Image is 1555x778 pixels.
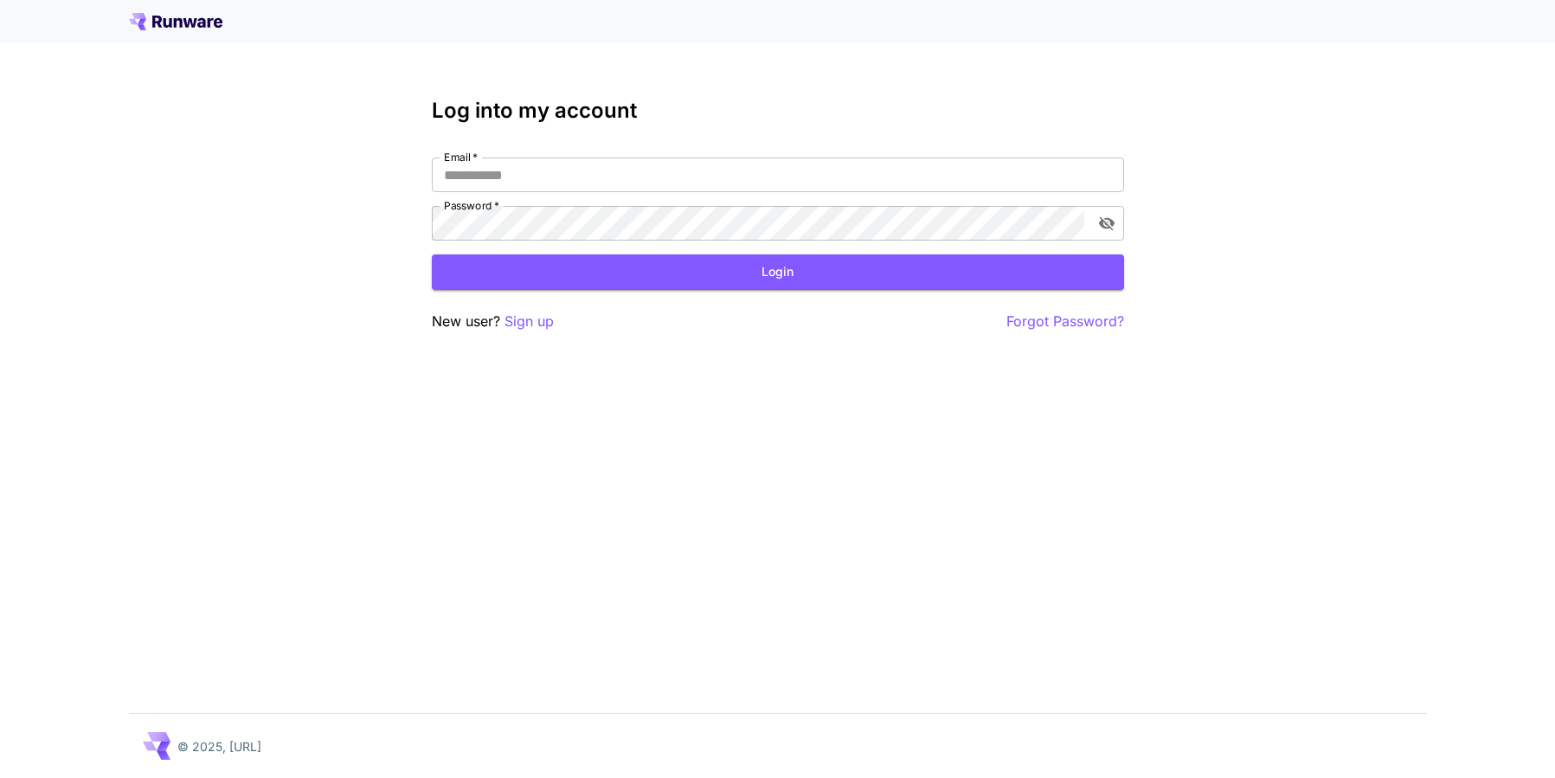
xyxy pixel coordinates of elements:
[432,311,554,332] p: New user?
[1006,311,1124,332] button: Forgot Password?
[432,254,1124,290] button: Login
[444,198,499,213] label: Password
[504,311,554,332] button: Sign up
[432,99,1124,123] h3: Log into my account
[444,150,478,164] label: Email
[1091,208,1122,239] button: toggle password visibility
[177,737,261,755] p: © 2025, [URL]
